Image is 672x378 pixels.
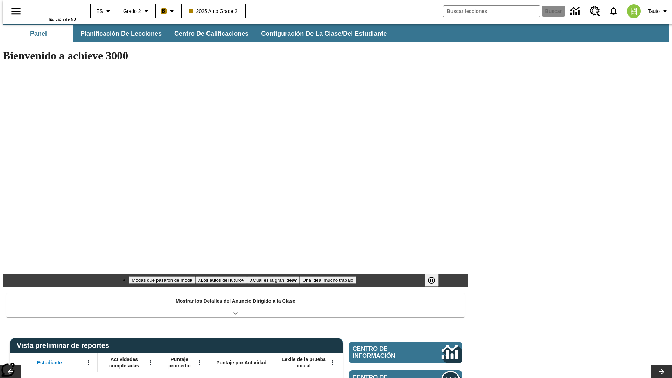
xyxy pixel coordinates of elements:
button: Abrir menú [145,357,156,368]
span: Panel [30,30,47,38]
a: Portada [30,3,76,17]
img: avatar image [627,4,641,18]
button: Configuración de la clase/del estudiante [255,25,392,42]
span: Tauto [648,8,660,15]
div: Portada [30,2,76,21]
button: Abrir menú [327,357,338,368]
button: Boost El color de la clase es anaranjado claro. Cambiar el color de la clase. [158,5,179,17]
button: Panel [3,25,73,42]
button: Escoja un nuevo avatar [623,2,645,20]
button: Centro de calificaciones [169,25,254,42]
div: Subbarra de navegación [3,24,669,42]
span: Vista preliminar de reportes [17,342,113,350]
p: Mostrar los Detalles del Anuncio Dirigido a la Clase [176,297,295,305]
span: Estudiante [37,359,62,366]
h1: Bienvenido a achieve 3000 [3,49,468,62]
button: Abrir menú [83,357,94,368]
span: Actividades completadas [101,356,147,369]
a: Centro de información [566,2,586,21]
span: 2025 Auto Grade 2 [189,8,238,15]
button: Abrir menú [194,357,205,368]
span: Centro de información [353,345,418,359]
a: Notificaciones [604,2,623,20]
button: Diapositiva 1 Modas que pasaron de moda [129,276,195,284]
a: Centro de recursos, Se abrirá en una pestaña nueva. [586,2,604,21]
input: Buscar campo [443,6,540,17]
span: Configuración de la clase/del estudiante [261,30,387,38]
span: ES [96,8,103,15]
span: Puntaje promedio [163,356,196,369]
a: Centro de información [349,342,462,363]
button: Planificación de lecciones [75,25,167,42]
span: B [162,7,166,15]
button: Carrusel de lecciones, seguir [651,365,672,378]
span: Puntaje por Actividad [216,359,266,366]
button: Pausar [425,274,439,287]
div: Subbarra de navegación [3,25,393,42]
button: Abrir el menú lateral [6,1,26,22]
button: Perfil/Configuración [645,5,672,17]
span: Grado 2 [123,8,141,15]
span: Edición de NJ [49,17,76,21]
span: Lexile de la prueba inicial [278,356,329,369]
span: Planificación de lecciones [80,30,162,38]
span: Centro de calificaciones [174,30,248,38]
button: Diapositiva 2 ¿Los autos del futuro? [195,276,247,284]
div: Pausar [425,274,446,287]
div: Mostrar los Detalles del Anuncio Dirigido a la Clase [6,293,465,317]
button: Grado: Grado 2, Elige un grado [120,5,153,17]
button: Diapositiva 3 ¿Cuál es la gran idea? [247,276,300,284]
button: Diapositiva 4 Una idea, mucho trabajo [300,276,356,284]
button: Lenguaje: ES, Selecciona un idioma [93,5,115,17]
